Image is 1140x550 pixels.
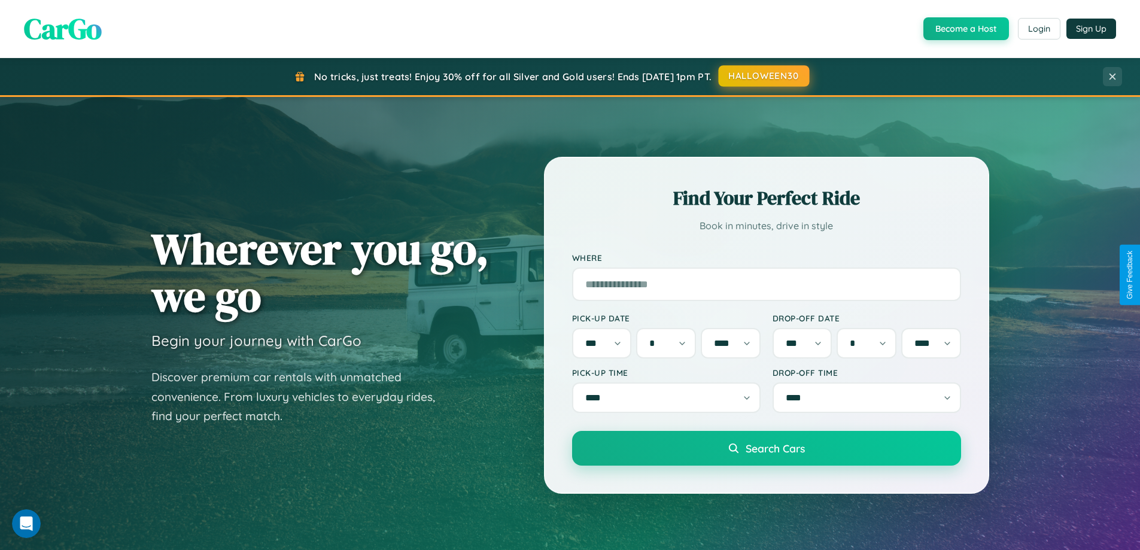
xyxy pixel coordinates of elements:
[923,17,1009,40] button: Become a Host
[572,253,961,263] label: Where
[773,313,961,323] label: Drop-off Date
[572,367,761,378] label: Pick-up Time
[719,65,810,87] button: HALLOWEEN30
[151,367,451,426] p: Discover premium car rentals with unmatched convenience. From luxury vehicles to everyday rides, ...
[1066,19,1116,39] button: Sign Up
[746,442,805,455] span: Search Cars
[572,313,761,323] label: Pick-up Date
[151,332,361,350] h3: Begin your journey with CarGo
[1018,18,1060,39] button: Login
[572,217,961,235] p: Book in minutes, drive in style
[314,71,712,83] span: No tricks, just treats! Enjoy 30% off for all Silver and Gold users! Ends [DATE] 1pm PT.
[24,9,102,48] span: CarGo
[773,367,961,378] label: Drop-off Time
[151,225,489,320] h1: Wherever you go, we go
[572,185,961,211] h2: Find Your Perfect Ride
[12,509,41,538] iframe: Intercom live chat
[1126,251,1134,299] div: Give Feedback
[572,431,961,466] button: Search Cars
